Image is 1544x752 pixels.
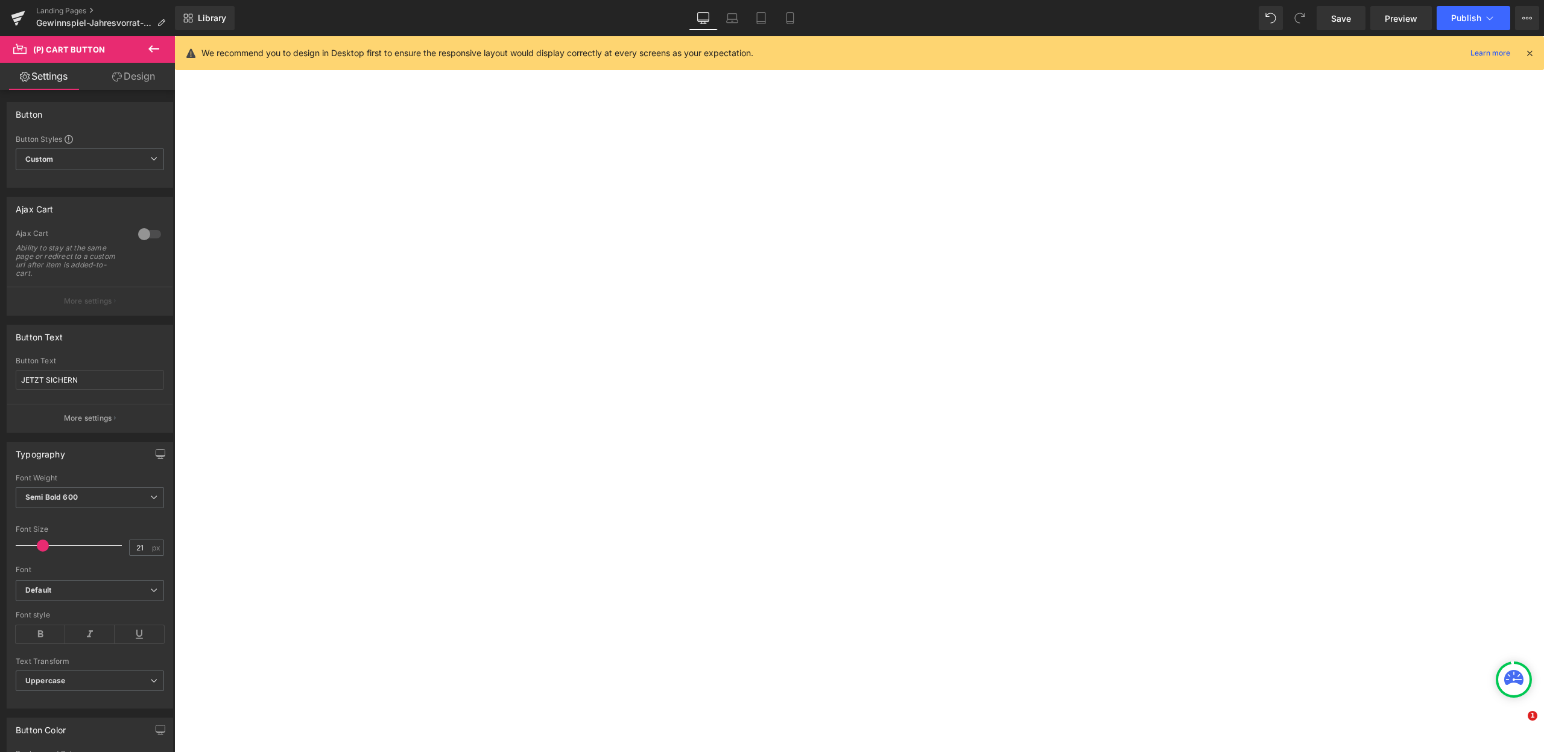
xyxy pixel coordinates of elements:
div: Text Transform [16,657,164,666]
p: More settings [64,296,112,307]
div: Button Color [16,718,66,735]
div: Font style [16,611,164,619]
div: Font Size [16,525,164,534]
span: Preview [1385,12,1417,25]
div: Button Text [16,357,164,365]
a: Mobile [776,6,805,30]
p: More settings [64,413,112,424]
span: Save [1331,12,1351,25]
span: (P) Cart Button [33,45,105,54]
div: Button [16,103,42,119]
i: Default [25,585,51,596]
span: px [152,544,162,552]
div: Ajax Cart [16,197,54,214]
p: We recommend you to design in Desktop first to ensure the responsive layout would display correct... [201,46,753,60]
a: Laptop [718,6,747,30]
button: Redo [1288,6,1312,30]
span: Publish [1451,13,1481,23]
button: More settings [7,287,172,315]
div: Typography [16,442,65,459]
div: Font [16,566,164,574]
a: Desktop [689,6,718,30]
b: Uppercase [25,676,65,685]
div: Font Weight [16,474,164,482]
span: Gewinnspiel-Jahresvorrat-Quarantini-Gin-Bestätigungsseite-nk [36,18,152,28]
button: Undo [1259,6,1283,30]
div: Ability to stay at the same page or redirect to a custom url after item is added-to-cart. [16,244,124,278]
a: Tablet [747,6,776,30]
a: Design [90,63,177,90]
div: Button Styles [16,134,164,144]
span: Library [198,13,226,24]
iframe: Intercom live chat [1503,711,1532,740]
div: Button Text [16,325,63,342]
span: 1 [1528,711,1537,721]
a: Learn more [1466,46,1515,60]
button: More settings [7,404,172,432]
div: Ajax Cart [16,229,126,241]
a: New Library [175,6,235,30]
button: Publish [1437,6,1510,30]
b: Semi Bold 600 [25,492,78,502]
button: More [1515,6,1539,30]
a: Preview [1370,6,1432,30]
a: Landing Pages [36,6,175,16]
b: Custom [25,155,53,165]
